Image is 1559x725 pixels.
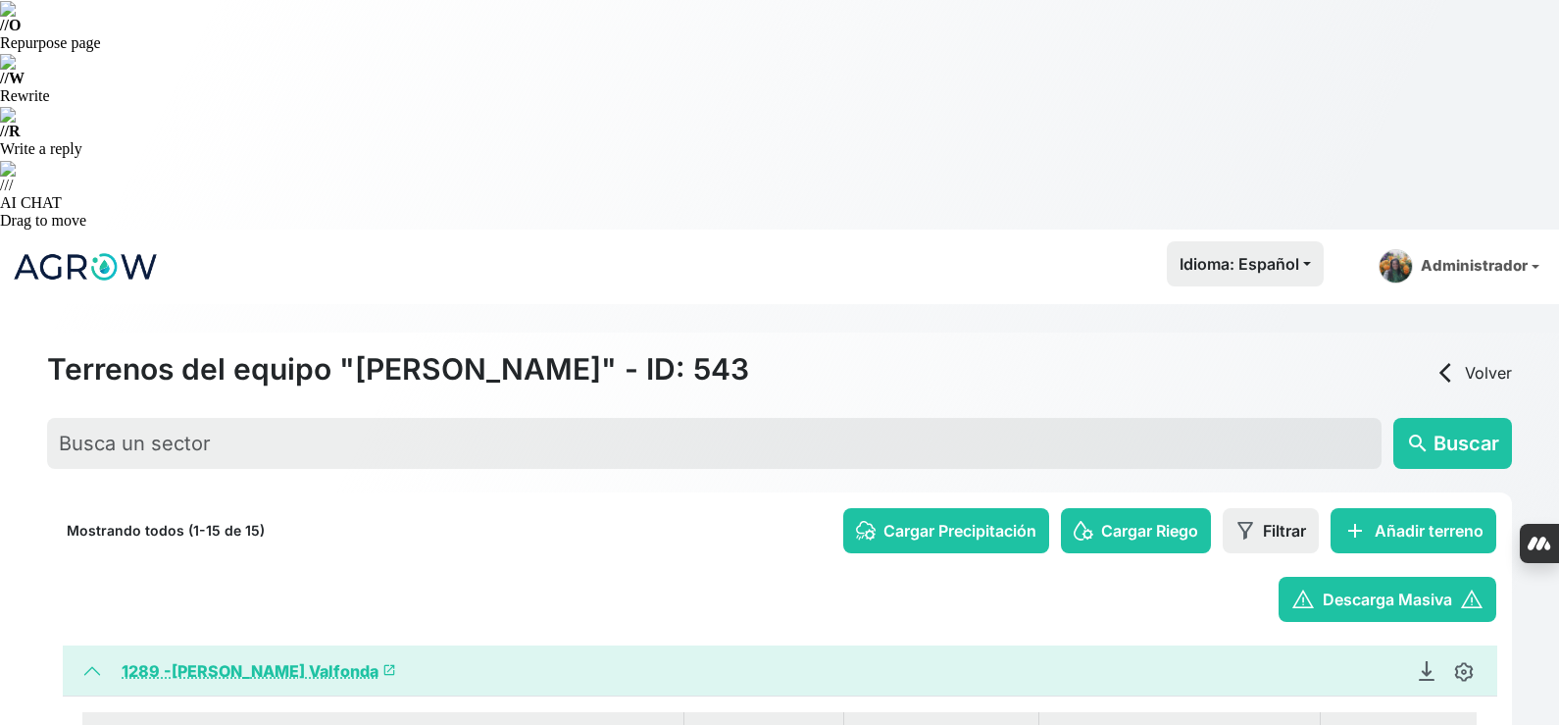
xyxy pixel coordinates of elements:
[1343,519,1367,543] span: add
[1433,429,1499,458] span: Buscar
[122,661,172,681] span: 1289 -
[1393,418,1512,469] button: searchBuscar
[1407,661,1446,681] a: Descargar Recomendación de Riego en PDF
[1371,241,1547,291] a: Administrador
[1406,432,1430,455] span: search
[382,663,396,677] span: launch
[1061,508,1211,553] button: Cargar Riego
[1074,521,1093,541] img: irrigation-config
[1433,361,1457,385] span: arrow_back_ios
[883,519,1036,543] span: Cargar Precipitación
[1331,508,1496,553] button: addAñadir terreno
[843,508,1049,553] button: Cargar Precipitación
[1291,588,1315,611] span: warning
[47,351,749,387] h2: Terrenos del equipo "[PERSON_NAME]" - ID: 543
[1454,662,1474,682] img: edit
[63,646,1497,697] button: 1289 -[PERSON_NAME] Valfondalaunch
[122,661,396,681] a: 1289 -[PERSON_NAME] Valfondalaunch
[47,418,1382,469] input: Busca un sector
[1433,361,1512,385] a: arrow_back_iosVolver
[1279,577,1496,622] button: warningDescarga Masivawarning
[1167,241,1324,286] button: Idioma: Español
[1235,521,1255,541] img: filter
[1460,588,1484,611] span: warning
[1379,249,1413,284] img: admin-picture
[1101,519,1198,543] span: Cargar Riego
[1223,508,1319,553] button: Filtrar
[12,242,159,291] img: Logo
[856,521,876,541] img: rain-config
[67,521,265,541] p: Mostrando todos (1-15 de 15)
